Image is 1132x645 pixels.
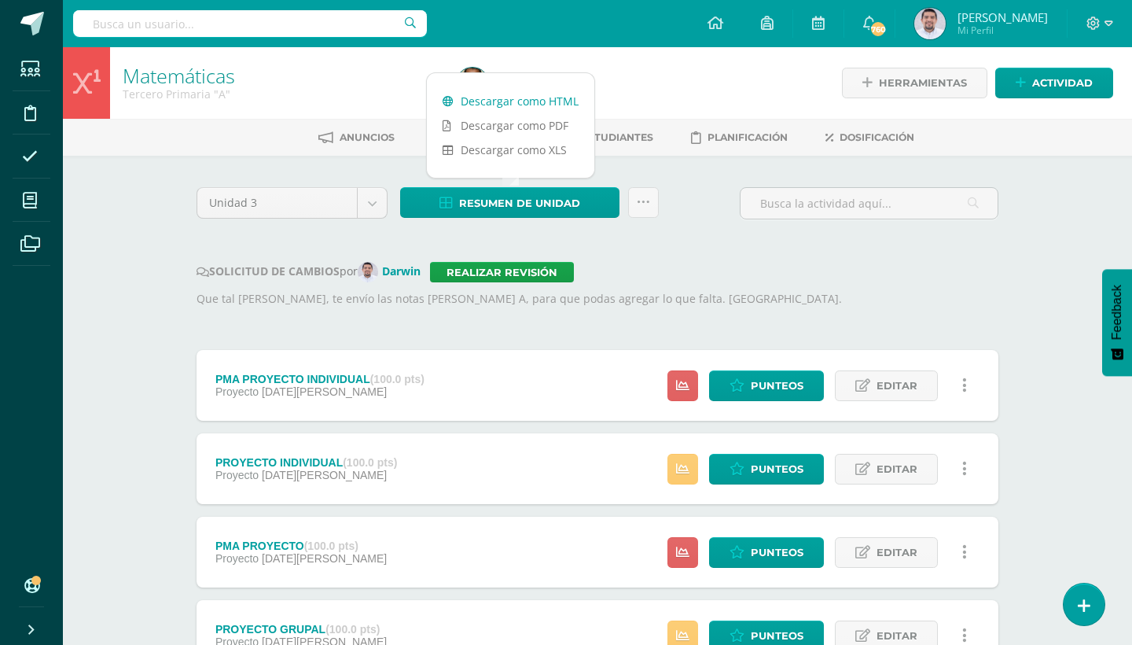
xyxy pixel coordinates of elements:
span: [PERSON_NAME] [957,9,1048,25]
div: PROYECTO GRUPAL [215,623,387,636]
a: Actividad [995,68,1113,98]
strong: (100.0 pts) [343,456,397,469]
input: Busca un usuario... [73,10,427,37]
span: Editar [877,371,917,400]
div: PMA PROYECTO INDIVIDUAL [215,373,424,385]
strong: (100.0 pts) [370,373,424,385]
span: Punteos [751,455,803,484]
input: Busca la actividad aquí... [741,188,998,219]
span: Punteos [751,538,803,567]
a: Descargar como HTML [427,89,594,113]
span: Editar [877,538,917,567]
strong: (100.0 pts) [325,623,380,636]
div: por [197,262,998,282]
span: 760 [869,20,887,38]
button: Feedback - Mostrar encuesta [1102,269,1132,376]
span: Proyecto [215,552,259,565]
span: [DATE][PERSON_NAME] [262,552,387,565]
span: [DATE][PERSON_NAME] [262,469,387,481]
a: Descargar como XLS [427,138,594,162]
span: Anuncios [340,131,395,143]
img: 128a2339fae2614ebf483c496f84f6fa.png [914,8,946,39]
span: Dosificación [840,131,914,143]
span: Punteos [751,371,803,400]
a: Anuncios [318,125,395,150]
a: Punteos [709,370,824,401]
a: Punteos [709,537,824,568]
a: Estudiantes [559,125,653,150]
span: Proyecto [215,469,259,481]
a: Dosificación [825,125,914,150]
span: Actividad [1032,68,1093,98]
a: Herramientas [842,68,987,98]
div: PMA PROYECTO [215,540,387,552]
h1: Matemáticas [123,64,438,87]
img: 293e8e6750dd65f1f1cc451df9eb6271.png [457,68,488,99]
span: Feedback [1110,285,1124,340]
div: PROYECTO INDIVIDUAL [215,456,398,469]
span: Herramientas [879,68,967,98]
a: Resumen de unidad [400,187,619,218]
a: Realizar revisión [430,262,574,282]
span: Proyecto [215,385,259,398]
span: [DATE][PERSON_NAME] [262,385,387,398]
span: Editar [877,455,917,484]
span: Estudiantes [582,131,653,143]
span: Resumen de unidad [459,189,580,218]
strong: SOLICITUD DE CAMBIOS [197,264,340,278]
a: Matemáticas [123,62,235,89]
strong: (100.0 pts) [304,540,358,552]
strong: Darwin [382,264,421,278]
p: Que tal [PERSON_NAME], te envío las notas [PERSON_NAME] A, para que podas agregar lo que falta. [... [197,290,998,308]
span: Planificación [707,131,788,143]
a: Descargar como PDF [427,113,594,138]
span: Mi Perfil [957,24,1048,37]
div: Tercero Primaria 'A' [123,87,438,101]
img: 56f47d8b02ca12dee99767c272ccb59c.png [358,262,378,282]
a: Unidad 3 [197,188,387,218]
a: Punteos [709,454,824,485]
a: Darwin [358,264,430,278]
span: Unidad 3 [209,188,345,218]
a: Planificación [691,125,788,150]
